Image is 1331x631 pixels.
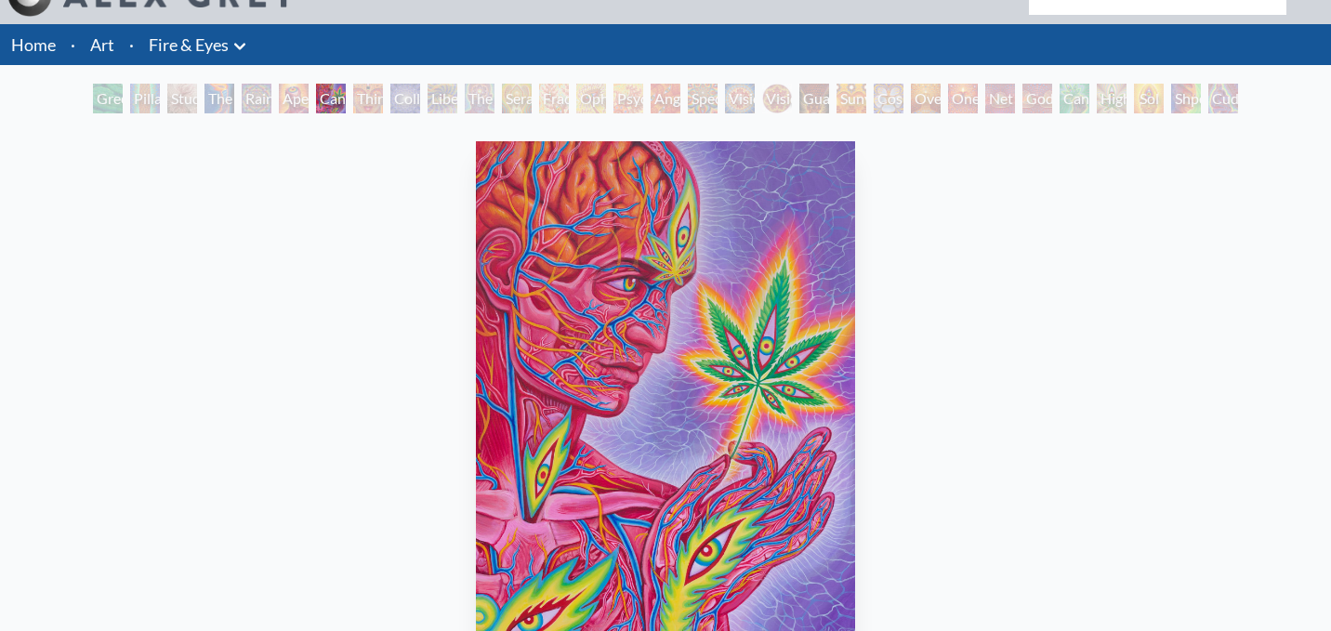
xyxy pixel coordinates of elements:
div: Ophanic Eyelash [576,84,606,113]
div: Green Hand [93,84,123,113]
div: Pillar of Awareness [130,84,160,113]
div: Sol Invictus [1134,84,1164,113]
div: Study for the Great Turn [167,84,197,113]
div: Seraphic Transport Docking on the Third Eye [502,84,532,113]
a: Home [11,34,56,55]
a: Art [90,32,114,58]
div: Liberation Through Seeing [428,84,457,113]
div: The Torch [204,84,234,113]
div: Vision Crystal [725,84,755,113]
div: Cannafist [1060,84,1089,113]
li: · [63,24,83,65]
div: Fractal Eyes [539,84,569,113]
div: Angel Skin [651,84,680,113]
div: Cosmic Elf [874,84,903,113]
div: Rainbow Eye Ripple [242,84,271,113]
div: Godself [1022,84,1052,113]
div: Oversoul [911,84,941,113]
div: Net of Being [985,84,1015,113]
div: Spectral Lotus [688,84,718,113]
div: Collective Vision [390,84,420,113]
div: Higher Vision [1097,84,1127,113]
div: Third Eye Tears of Joy [353,84,383,113]
div: Vision Crystal Tondo [762,84,792,113]
div: The Seer [465,84,494,113]
div: Sunyata [837,84,866,113]
div: Psychomicrograph of a Fractal Paisley Cherub Feather Tip [613,84,643,113]
a: Fire & Eyes [149,32,229,58]
div: One [948,84,978,113]
div: Cuddle [1208,84,1238,113]
div: Cannabis Sutra [316,84,346,113]
div: Shpongled [1171,84,1201,113]
div: Guardian of Infinite Vision [799,84,829,113]
li: · [122,24,141,65]
div: Aperture [279,84,309,113]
